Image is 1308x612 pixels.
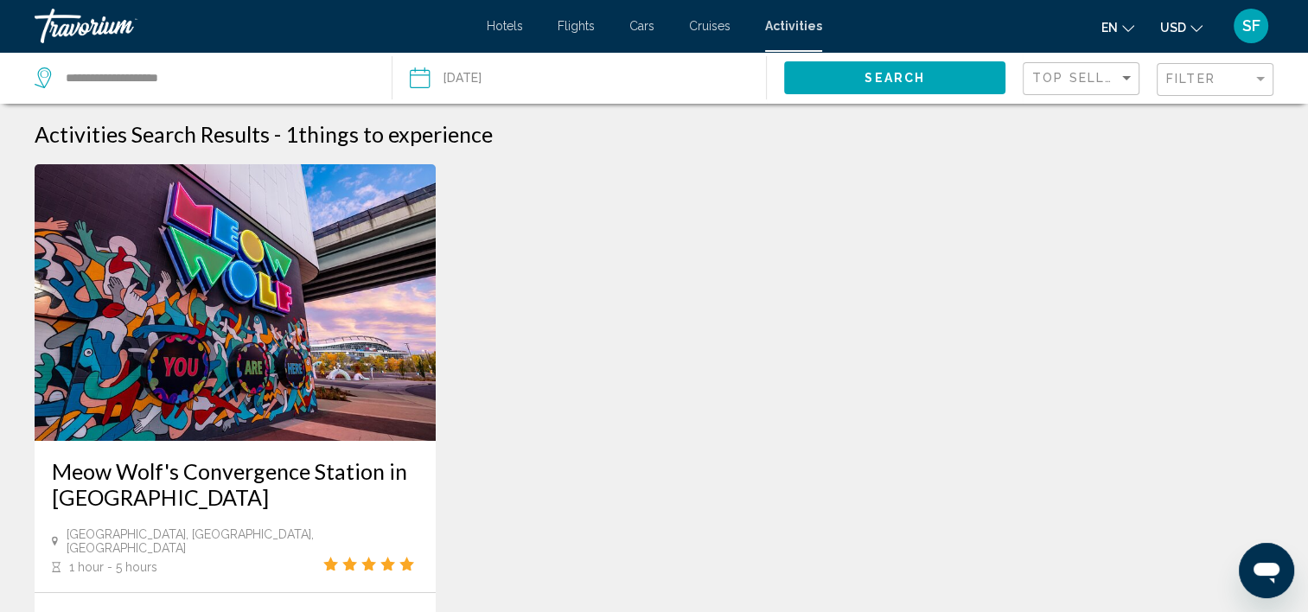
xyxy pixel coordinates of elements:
[1157,62,1273,98] button: Filter
[35,164,436,441] img: e4.jpg
[67,527,323,555] span: [GEOGRAPHIC_DATA], [GEOGRAPHIC_DATA], [GEOGRAPHIC_DATA]
[274,121,281,147] span: -
[1032,72,1134,86] mat-select: Sort by
[1160,21,1186,35] span: USD
[689,19,731,33] a: Cruises
[410,52,767,104] button: Date: Aug 27, 2025
[1242,17,1260,35] span: SF
[629,19,654,33] a: Cars
[1166,72,1215,86] span: Filter
[784,61,1005,93] button: Search
[487,19,523,33] a: Hotels
[69,560,157,574] span: 1 hour - 5 hours
[1239,543,1294,598] iframe: Button to launch messaging window
[1101,21,1118,35] span: en
[765,19,822,33] a: Activities
[1228,8,1273,44] button: User Menu
[1160,15,1203,40] button: Change currency
[35,121,270,147] h1: Activities Search Results
[865,72,925,86] span: Search
[1032,71,1133,85] span: Top Sellers
[52,458,418,510] a: Meow Wolf's Convergence Station in [GEOGRAPHIC_DATA]
[285,121,493,147] h2: 1
[298,121,493,147] span: things to experience
[558,19,595,33] a: Flights
[1101,15,1134,40] button: Change language
[35,9,469,43] a: Travorium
